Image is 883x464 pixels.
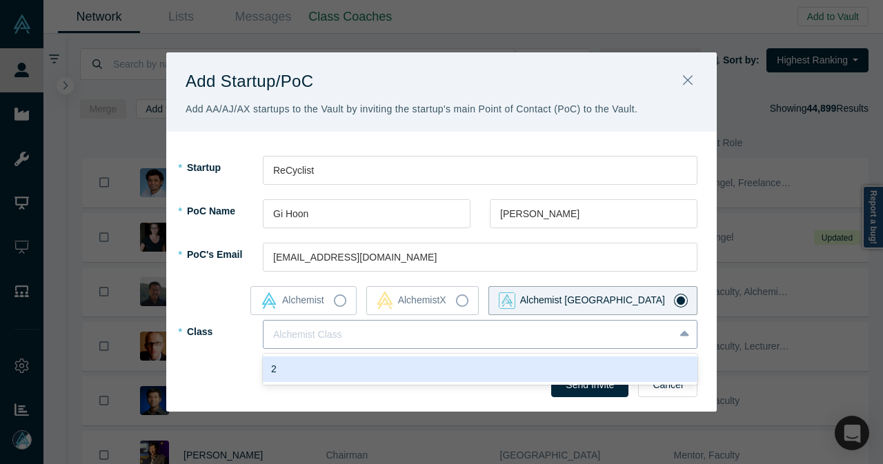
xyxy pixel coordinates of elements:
img: alchemist Vault Logo [261,292,277,309]
img: alchemist_aj Vault Logo [499,292,515,309]
img: alchemistx Vault Logo [377,291,393,310]
button: Close [673,67,702,97]
button: Cancel [638,373,697,397]
div: Alchemist [GEOGRAPHIC_DATA] [499,292,665,309]
label: Startup [186,156,263,180]
p: Add AA/AJ/AX startups to the Vault by inviting the startup's main Point of Contact (PoC) to the V... [186,101,637,118]
div: 2 [263,356,697,382]
button: Send Invite [551,373,628,397]
label: Class [186,320,263,344]
label: PoC Name [186,199,263,223]
h1: Add Startup/PoC [186,67,662,118]
label: PoC's Email [186,243,263,267]
div: AlchemistX [377,291,446,310]
div: Alchemist [261,292,324,309]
